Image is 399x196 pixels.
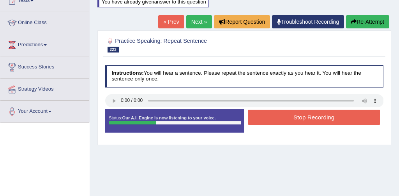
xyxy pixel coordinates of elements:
[108,47,119,52] span: 223
[214,15,270,28] button: Report Question
[0,101,89,120] a: Your Account
[186,15,212,28] a: Next »
[158,15,184,28] a: « Prev
[0,79,89,98] a: Strategy Videos
[0,56,89,76] a: Success Stories
[346,15,389,28] button: Re-Attempt
[111,70,143,76] b: Instructions:
[248,110,380,125] button: Stop Recording
[122,115,216,120] strong: Our A.I. Engine is now listening to your voice.
[105,65,384,87] h4: You will hear a sentence. Please repeat the sentence exactly as you hear it. You will hear the se...
[0,34,89,54] a: Predictions
[0,12,89,31] a: Online Class
[105,36,278,52] h2: Practice Speaking: Repeat Sentence
[272,15,344,28] a: Troubleshoot Recording
[105,109,244,133] div: Status:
